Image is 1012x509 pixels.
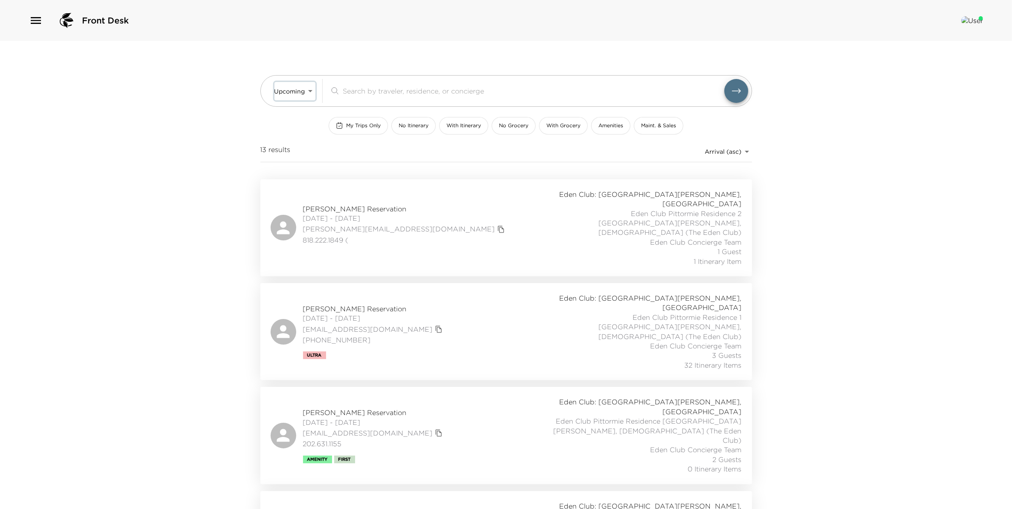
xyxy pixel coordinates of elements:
[553,397,742,416] span: Eden Club: [GEOGRAPHIC_DATA][PERSON_NAME], [GEOGRAPHIC_DATA]
[718,247,742,256] span: 1 Guest
[82,15,129,26] span: Front Desk
[591,117,630,135] button: Amenities
[712,351,742,360] span: 3 Guests
[433,323,445,335] button: copy primary member email
[634,117,683,135] button: Maint. & Sales
[713,455,742,464] span: 2 Guests
[260,145,291,158] span: 13 results
[694,257,742,266] span: 1 Itinerary Item
[650,445,742,454] span: Eden Club Concierge Team
[260,387,752,484] a: [PERSON_NAME] Reservation[DATE] - [DATE][EMAIL_ADDRESS][DOMAIN_NAME]copy primary member email202....
[446,122,481,129] span: With Itinerary
[433,427,445,439] button: copy primary member email
[303,428,433,438] a: [EMAIL_ADDRESS][DOMAIN_NAME]
[539,117,588,135] button: With Grocery
[303,304,445,313] span: [PERSON_NAME] Reservation
[303,224,495,234] a: [PERSON_NAME][EMAIL_ADDRESS][DOMAIN_NAME]
[553,190,742,209] span: Eden Club: [GEOGRAPHIC_DATA][PERSON_NAME], [GEOGRAPHIC_DATA]
[303,408,445,417] span: [PERSON_NAME] Reservation
[641,122,676,129] span: Maint. & Sales
[650,237,742,247] span: Eden Club Concierge Team
[553,293,742,313] span: Eden Club: [GEOGRAPHIC_DATA][PERSON_NAME], [GEOGRAPHIC_DATA]
[274,88,305,95] span: Upcoming
[303,418,445,427] span: [DATE] - [DATE]
[705,148,742,155] span: Arrival (asc)
[338,457,351,462] span: First
[499,122,528,129] span: No Grocery
[303,214,507,223] span: [DATE] - [DATE]
[307,457,328,462] span: Amenity
[343,86,724,96] input: Search by traveler, residence, or concierge
[495,223,507,235] button: copy primary member email
[399,122,429,129] span: No Itinerary
[688,464,742,474] span: 0 Itinerary Items
[307,353,322,358] span: Ultra
[553,416,742,445] span: Eden Club Pittormie Residence [GEOGRAPHIC_DATA][PERSON_NAME], [DEMOGRAPHIC_DATA] (The Eden Club)
[346,122,381,129] span: My Trips Only
[598,122,623,129] span: Amenities
[303,235,507,245] span: 818.222.1849 (
[260,283,752,380] a: [PERSON_NAME] Reservation[DATE] - [DATE][EMAIL_ADDRESS][DOMAIN_NAME]copy primary member email[PHO...
[303,204,507,214] span: [PERSON_NAME] Reservation
[303,313,445,323] span: [DATE] - [DATE]
[303,335,445,345] span: [PHONE_NUMBER]
[492,117,536,135] button: No Grocery
[961,16,983,25] img: User
[303,439,445,448] span: 202.631.1155
[553,209,742,237] span: Eden Club Pittormie Residence 2 [GEOGRAPHIC_DATA][PERSON_NAME], [DEMOGRAPHIC_DATA] (The Eden Club)
[56,10,77,31] img: logo
[685,360,742,370] span: 32 Itinerary Items
[303,325,433,334] a: [EMAIL_ADDRESS][DOMAIN_NAME]
[329,117,388,135] button: My Trips Only
[650,341,742,351] span: Eden Club Concierge Team
[391,117,436,135] button: No Itinerary
[260,179,752,276] a: [PERSON_NAME] Reservation[DATE] - [DATE][PERSON_NAME][EMAIL_ADDRESS][DOMAIN_NAME]copy primary mem...
[553,313,742,341] span: Eden Club Pittormie Residence 1 [GEOGRAPHIC_DATA][PERSON_NAME], [DEMOGRAPHIC_DATA] (The Eden Club)
[546,122,580,129] span: With Grocery
[439,117,488,135] button: With Itinerary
